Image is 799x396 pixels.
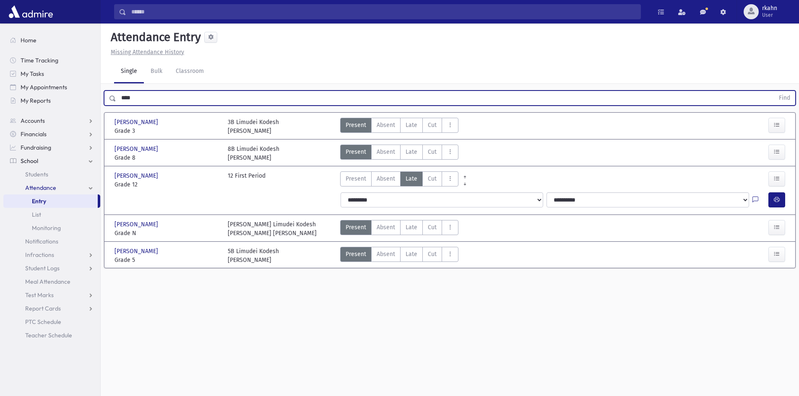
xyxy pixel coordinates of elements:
span: Absent [377,174,395,183]
span: Late [406,250,417,259]
span: Grade 8 [115,153,219,162]
a: Infractions [3,248,100,261]
div: AttTypes [340,220,458,238]
span: Infractions [25,251,54,259]
span: School [21,157,38,165]
a: Home [3,34,100,47]
span: Present [346,174,366,183]
span: [PERSON_NAME] [115,118,160,127]
a: My Appointments [3,80,100,94]
span: Grade N [115,229,219,238]
span: Cut [428,174,437,183]
span: Grade 3 [115,127,219,135]
span: rkahn [762,5,777,12]
a: Report Cards [3,302,100,315]
div: AttTypes [340,171,458,189]
a: School [3,154,100,168]
a: Classroom [169,60,211,83]
span: Fundraising [21,144,51,151]
img: AdmirePro [7,3,55,20]
span: Entry [32,197,46,205]
span: My Reports [21,97,51,104]
span: Report Cards [25,305,61,312]
div: AttTypes [340,145,458,162]
span: Attendance [25,184,56,192]
span: PTC Schedule [25,318,61,326]
a: Meal Attendance [3,275,100,288]
a: Notifications [3,235,100,248]
a: Teacher Schedule [3,329,100,342]
a: My Reports [3,94,100,107]
div: AttTypes [340,247,458,264]
span: Students [25,171,48,178]
span: Absent [377,223,395,232]
span: [PERSON_NAME] [115,247,160,256]
div: 3B Limudei Kodesh [PERSON_NAME] [228,118,279,135]
a: Accounts [3,114,100,127]
span: Grade 5 [115,256,219,264]
span: Present [346,148,366,156]
span: Accounts [21,117,45,124]
span: Late [406,223,417,232]
a: Time Tracking [3,54,100,67]
span: Present [346,250,366,259]
u: Missing Attendance History [111,49,184,56]
div: [PERSON_NAME] Limudei Kodesh [PERSON_NAME] [PERSON_NAME] [228,220,317,238]
span: Absent [377,148,395,156]
div: 12 First Period [228,171,265,189]
span: Present [346,223,366,232]
span: List [32,211,41,218]
span: Monitoring [32,224,61,232]
span: Financials [21,130,47,138]
span: Cut [428,121,437,129]
span: Home [21,36,36,44]
input: Search [126,4,640,19]
span: Test Marks [25,291,54,299]
span: Student Logs [25,264,60,272]
span: Late [406,174,417,183]
span: My Tasks [21,70,44,78]
span: Absent [377,250,395,259]
span: Present [346,121,366,129]
span: [PERSON_NAME] [115,145,160,153]
button: Find [774,91,795,105]
a: Students [3,168,100,181]
a: My Tasks [3,67,100,80]
a: Student Logs [3,261,100,275]
span: Grade 12 [115,180,219,189]
a: Test Marks [3,288,100,302]
span: Cut [428,223,437,232]
div: 5B Limudei Kodesh [PERSON_NAME] [228,247,279,264]
span: Late [406,121,417,129]
div: 8B Limudei Kodesh [PERSON_NAME] [228,145,279,162]
span: Cut [428,148,437,156]
a: Monitoring [3,221,100,235]
a: Entry [3,194,98,208]
span: Cut [428,250,437,259]
span: Meal Attendance [25,278,70,285]
a: Single [114,60,144,83]
span: Absent [377,121,395,129]
span: User [762,12,777,18]
span: [PERSON_NAME] [115,171,160,180]
span: [PERSON_NAME] [115,220,160,229]
span: My Appointments [21,83,67,91]
a: List [3,208,100,221]
span: Time Tracking [21,57,58,64]
a: Bulk [144,60,169,83]
a: Missing Attendance History [107,49,184,56]
a: Financials [3,127,100,141]
a: PTC Schedule [3,315,100,329]
span: Teacher Schedule [25,331,72,339]
a: Fundraising [3,141,100,154]
span: Notifications [25,238,58,245]
a: Attendance [3,181,100,194]
div: AttTypes [340,118,458,135]
h5: Attendance Entry [107,30,201,44]
span: Late [406,148,417,156]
